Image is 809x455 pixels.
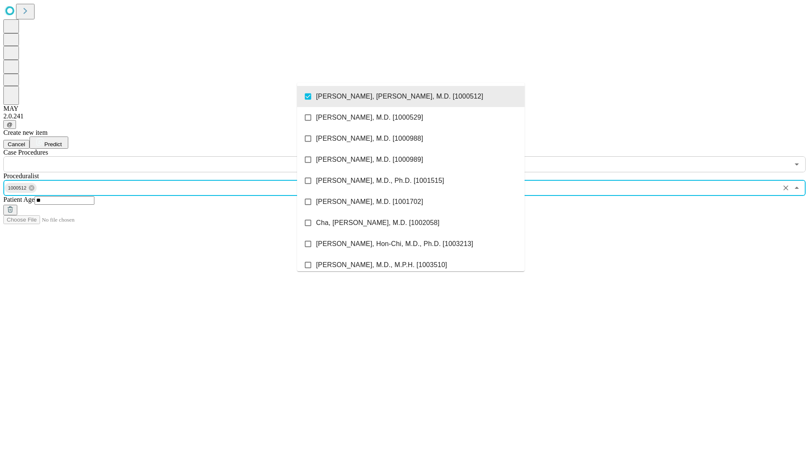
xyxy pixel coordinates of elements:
[7,121,13,128] span: @
[316,134,423,144] span: [PERSON_NAME], M.D. [1000988]
[8,141,25,147] span: Cancel
[316,176,444,186] span: [PERSON_NAME], M.D., Ph.D. [1001515]
[316,197,423,207] span: [PERSON_NAME], M.D. [1001702]
[5,183,30,193] span: 1000512
[3,140,29,149] button: Cancel
[316,260,447,270] span: [PERSON_NAME], M.D., M.P.H. [1003510]
[3,129,48,136] span: Create new item
[316,239,473,249] span: [PERSON_NAME], Hon-Chi, M.D., Ph.D. [1003213]
[3,196,35,203] span: Patient Age
[3,172,39,179] span: Proceduralist
[316,91,483,102] span: [PERSON_NAME], [PERSON_NAME], M.D. [1000512]
[5,183,37,193] div: 1000512
[316,112,423,123] span: [PERSON_NAME], M.D. [1000529]
[3,120,16,129] button: @
[791,158,803,170] button: Open
[316,218,439,228] span: Cha, [PERSON_NAME], M.D. [1002058]
[29,136,68,149] button: Predict
[3,105,806,112] div: MAY
[791,182,803,194] button: Close
[3,149,48,156] span: Scheduled Procedure
[3,112,806,120] div: 2.0.241
[44,141,62,147] span: Predict
[780,182,792,194] button: Clear
[316,155,423,165] span: [PERSON_NAME], M.D. [1000989]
